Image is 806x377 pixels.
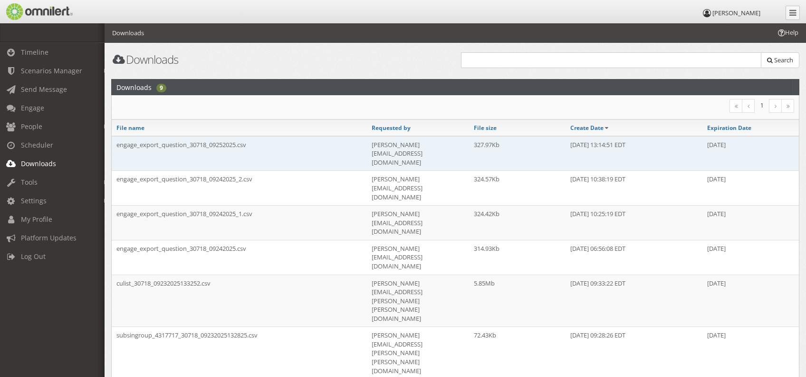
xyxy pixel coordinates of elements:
span: [PERSON_NAME] [712,9,760,17]
span: Help [777,28,798,37]
td: [DATE] 10:25:19 EDT [566,206,702,240]
span: Settings [21,196,47,205]
h1: Downloads [111,53,449,66]
td: [DATE] [702,171,799,206]
li: 1 [755,99,769,112]
li: Downloads [112,29,144,38]
a: Collapse Menu [786,6,800,20]
td: [PERSON_NAME][EMAIL_ADDRESS][DOMAIN_NAME] [367,171,469,206]
span: People [21,122,42,131]
td: [DATE] 10:38:19 EDT [566,171,702,206]
td: engage_export_question_30718_09242025.csv [112,240,367,275]
td: 5.85Mb [469,275,566,327]
div: 9 [156,84,166,92]
span: Engage [21,103,44,112]
td: [DATE] [702,136,799,171]
a: Next [769,99,782,113]
span: My Profile [21,215,52,224]
td: [PERSON_NAME][EMAIL_ADDRESS][PERSON_NAME][PERSON_NAME][DOMAIN_NAME] [367,275,469,327]
span: Scheduler [21,140,53,149]
span: Downloads [21,159,56,168]
a: Previous [742,99,755,113]
a: First [729,99,742,113]
td: 324.57Kb [469,171,566,206]
td: 324.42Kb [469,206,566,240]
h2: Downloads [116,79,152,95]
span: Scenarios Manager [21,66,82,75]
a: Expiration Date [707,124,751,132]
span: Log Out [21,252,46,261]
td: engage_export_question_30718_09242025_1.csv [112,206,367,240]
td: engage_export_question_30718_09252025.csv [112,136,367,171]
span: Timeline [21,48,48,57]
td: [DATE] [702,275,799,327]
td: [PERSON_NAME][EMAIL_ADDRESS][DOMAIN_NAME] [367,136,469,171]
a: Requested by [372,124,411,132]
td: [DATE] 09:33:22 EDT [566,275,702,327]
span: Platform Updates [21,233,77,242]
span: Send Message [21,85,67,94]
a: Last [781,99,794,113]
span: Search [774,56,793,64]
td: [DATE] 06:56:08 EDT [566,240,702,275]
td: culist_30718_09232025133252.csv [112,275,367,327]
button: Search [761,52,799,68]
a: Create Date [570,124,604,132]
span: Help [21,7,41,15]
td: [DATE] [702,206,799,240]
td: [PERSON_NAME][EMAIL_ADDRESS][DOMAIN_NAME] [367,240,469,275]
td: [DATE] 13:14:51 EDT [566,136,702,171]
a: File size [474,124,497,132]
td: 314.93Kb [469,240,566,275]
td: 327.97Kb [469,136,566,171]
a: File name [116,124,144,132]
td: [DATE] [702,240,799,275]
td: engage_export_question_30718_09242025_2.csv [112,171,367,206]
span: Tools [21,178,38,187]
img: Omnilert [5,3,73,20]
td: [PERSON_NAME][EMAIL_ADDRESS][DOMAIN_NAME] [367,206,469,240]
